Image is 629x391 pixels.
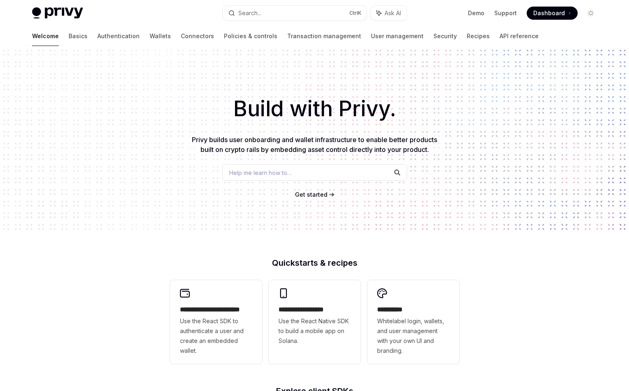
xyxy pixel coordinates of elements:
a: Transaction management [287,26,361,46]
a: **** **** **** ***Use the React Native SDK to build a mobile app on Solana. [269,280,361,364]
a: Policies & controls [224,26,277,46]
span: Use the React Native SDK to build a mobile app on Solana. [279,316,351,346]
a: Authentication [97,26,140,46]
h1: Build with Privy. [13,93,616,125]
button: Toggle dark mode [584,7,597,20]
span: Whitelabel login, wallets, and user management with your own UI and branding. [377,316,449,356]
a: Security [433,26,457,46]
button: Ask AI [371,6,407,21]
a: API reference [500,26,539,46]
a: Support [494,9,517,17]
a: Basics [69,26,88,46]
a: Wallets [150,26,171,46]
a: Get started [295,191,327,199]
a: Recipes [467,26,490,46]
a: Dashboard [527,7,578,20]
span: Use the React SDK to authenticate a user and create an embedded wallet. [180,316,252,356]
div: Search... [238,8,261,18]
span: Privy builds user onboarding and wallet infrastructure to enable better products built on crypto ... [192,136,437,154]
button: Search...CtrlK [223,6,366,21]
a: Connectors [181,26,214,46]
a: User management [371,26,424,46]
a: Demo [468,9,484,17]
h2: Quickstarts & recipes [170,259,459,267]
img: light logo [32,7,83,19]
span: Ctrl K [349,10,362,16]
a: **** *****Whitelabel login, wallets, and user management with your own UI and branding. [367,280,459,364]
a: Welcome [32,26,59,46]
span: Ask AI [385,9,401,17]
span: Help me learn how to… [229,168,292,177]
span: Get started [295,191,327,198]
span: Dashboard [533,9,565,17]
